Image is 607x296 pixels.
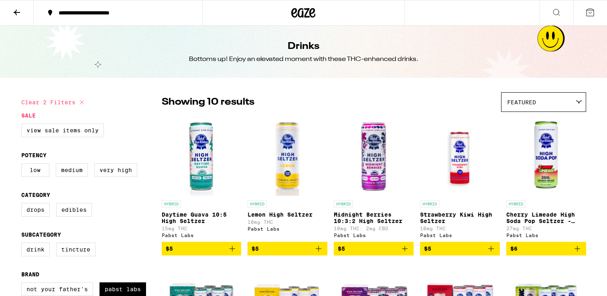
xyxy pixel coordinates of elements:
[21,152,47,158] legend: Potency
[21,112,36,119] legend: Sale
[420,226,500,231] p: 10mg THC
[21,282,93,296] label: Not Your Father's
[162,95,254,109] p: Showing 10 results
[506,200,526,207] p: HYBRID
[21,231,61,238] legend: Subcategory
[506,116,586,196] img: Pabst Labs - Cherry Limeade High Soda Pop Seltzer - 25mg
[334,242,414,255] button: Add to bag
[162,211,242,224] p: Daytime Guava 10:5 High Seltzer
[506,211,586,224] p: Cherry Limeade High Soda Pop Seltzer - 25mg
[56,243,95,256] label: Tincture
[248,226,327,231] div: Pabst Labs
[189,55,418,64] div: Bottoms up! Enjoy an elevated moment with these THC-enhanced drinks.
[162,226,242,231] p: 15mg THC
[162,116,242,242] a: Open page for Daytime Guava 10:5 High Seltzer from Pabst Labs
[420,116,500,242] a: Open page for Strawberry Kiwi High Seltzer from Pabst Labs
[94,163,137,177] label: Very High
[21,92,87,112] button: Clear 2 filters
[162,242,242,255] button: Add to bag
[510,245,518,252] span: $6
[162,200,181,207] p: HYBRID
[288,40,319,53] h1: Drinks
[420,211,500,224] p: Strawberry Kiwi High Seltzer
[334,200,353,207] p: HYBRID
[420,116,500,196] img: Pabst Labs - Strawberry Kiwi High Seltzer
[506,242,586,255] button: Add to bag
[334,116,414,196] img: Pabst Labs - Midnight Berries 10:3:2 High Seltzer
[99,282,146,296] label: Pabst Labs
[420,200,439,207] p: HYBRID
[56,203,92,217] label: Edibles
[334,233,414,238] div: Pabst Labs
[506,116,586,242] a: Open page for Cherry Limeade High Soda Pop Seltzer - 25mg from Pabst Labs
[252,245,259,252] span: $5
[21,163,49,177] label: Low
[506,233,586,238] div: Pabst Labs
[506,226,586,231] p: 27mg THC
[166,245,173,252] span: $5
[334,226,414,231] p: 10mg THC: 2mg CBD
[21,243,50,256] label: Drink
[21,192,50,198] legend: Category
[162,233,242,238] div: Pabst Labs
[338,245,345,252] span: $5
[420,242,500,255] button: Add to bag
[21,203,50,217] label: Drops
[248,116,327,242] a: Open page for Lemon High Seltzer from Pabst Labs
[248,116,327,196] img: Pabst Labs - Lemon High Seltzer
[420,233,500,238] div: Pabst Labs
[21,271,39,278] legend: Brand
[248,242,327,255] button: Add to bag
[507,99,536,105] span: Featured
[248,200,267,207] p: HYBRID
[424,245,431,252] span: $5
[56,163,88,177] label: Medium
[334,211,414,224] p: Midnight Berries 10:3:2 High Seltzer
[248,211,327,218] p: Lemon High Seltzer
[162,116,242,196] img: Pabst Labs - Daytime Guava 10:5 High Seltzer
[21,124,104,137] label: View Sale Items Only
[248,219,327,225] p: 10mg THC
[334,116,414,242] a: Open page for Midnight Berries 10:3:2 High Seltzer from Pabst Labs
